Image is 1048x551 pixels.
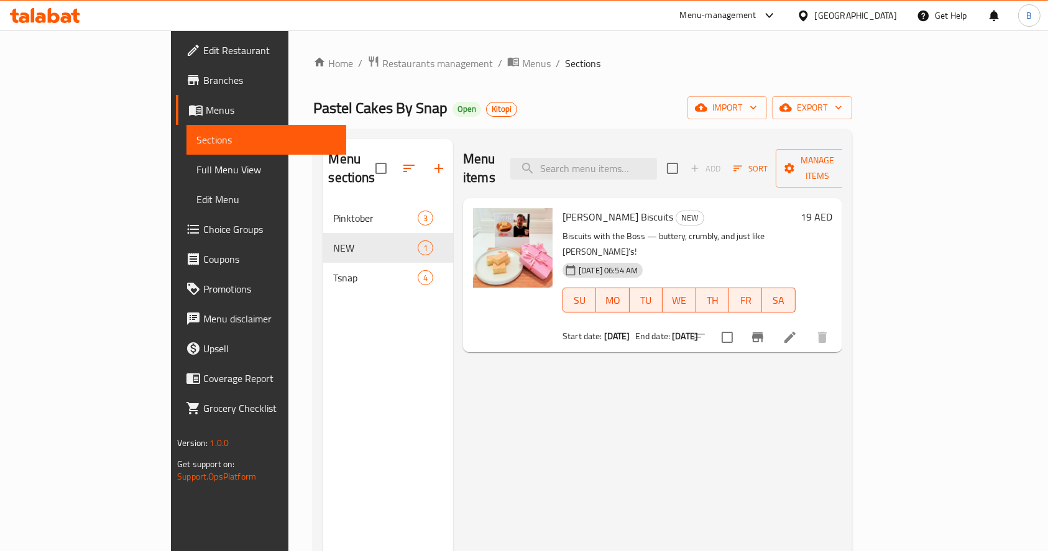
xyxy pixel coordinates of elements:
button: delete [807,322,837,352]
a: Support.OpsPlatform [177,468,256,485]
nav: Menu sections [323,198,453,298]
span: Menu disclaimer [203,311,336,326]
span: B [1026,9,1032,22]
span: Tsnap [333,270,417,285]
div: NEW1 [323,233,453,263]
button: FR [729,288,762,312]
span: Pinktober [333,211,417,225]
a: Sections [186,125,346,155]
a: Menus [507,55,551,71]
a: Full Menu View [186,155,346,184]
span: Edit Menu [196,192,336,207]
span: 1 [418,242,433,254]
div: [GEOGRAPHIC_DATA] [815,9,897,22]
span: Branches [203,73,336,88]
span: Full Menu View [196,162,336,177]
span: Promotions [203,281,336,296]
span: Upsell [203,341,336,356]
span: NEW [333,240,417,255]
a: Menu disclaimer [176,304,346,334]
a: Grocery Checklist [176,393,346,423]
span: WE [668,291,691,309]
li: / [358,56,362,71]
span: 1.0.0 [210,435,229,451]
span: Version: [177,435,208,451]
a: Menus [176,95,346,125]
span: Sort [733,162,768,176]
span: Menus [206,102,336,117]
span: SU [568,291,591,309]
a: Edit menu item [783,330,797,345]
span: Sort items [725,159,776,178]
a: Upsell [176,334,346,363]
nav: breadcrumb [313,55,852,71]
a: Edit Menu [186,184,346,214]
a: Branches [176,65,346,95]
span: Open [453,104,481,114]
button: SU [563,288,596,312]
span: Sections [565,56,600,71]
span: [DATE] 06:54 AM [574,265,643,276]
div: Tsnap4 [323,263,453,293]
span: Pastel Cakes By Snap [313,94,448,122]
div: NEW [676,211,704,225]
span: Coverage Report [203,371,336,386]
b: [DATE] [604,328,630,344]
button: TH [696,288,729,312]
p: Biscuits with the Boss — buttery, crumbly, and just like [PERSON_NAME]’s! [563,229,796,260]
span: Get support on: [177,456,234,472]
span: NEW [676,211,704,225]
button: SA [762,288,795,312]
span: Grocery Checklist [203,401,336,416]
button: TU [630,288,663,312]
span: Menus [522,56,551,71]
span: TU [635,291,658,309]
li: / [498,56,502,71]
a: Coverage Report [176,363,346,393]
button: MO [596,288,629,312]
a: Choice Groups [176,214,346,244]
div: Open [453,102,481,117]
button: Branch-specific-item [743,322,773,352]
span: 4 [418,272,433,284]
span: Start date: [563,328,602,344]
a: Edit Restaurant [176,35,346,65]
h2: Menu sections [328,150,375,187]
span: SA [767,291,790,309]
h6: 19 AED [801,208,832,225]
span: import [697,100,757,116]
div: Pinktober3 [323,203,453,233]
button: Sort [730,159,771,178]
button: import [687,96,767,119]
span: [PERSON_NAME] Biscuits [563,207,673,226]
input: search [510,158,657,180]
button: Manage items [776,149,859,188]
img: Ted Lasso Biscuits [473,208,553,288]
a: Coupons [176,244,346,274]
button: WE [663,288,696,312]
div: items [418,270,433,285]
b: [DATE] [672,328,698,344]
span: End date: [635,328,670,344]
a: Restaurants management [367,55,493,71]
div: Menu-management [680,8,756,23]
a: Promotions [176,274,346,304]
span: Add item [686,159,725,178]
span: Choice Groups [203,222,336,237]
li: / [556,56,560,71]
span: Coupons [203,252,336,266]
span: FR [734,291,757,309]
div: items [418,211,433,225]
span: Manage items [786,153,849,184]
span: Restaurants management [382,56,493,71]
span: MO [601,291,624,309]
span: Select all sections [368,155,394,181]
span: Kitopi [487,104,517,114]
span: Edit Restaurant [203,43,336,58]
span: Sort sections [394,153,424,183]
span: export [782,100,842,116]
button: export [772,96,852,119]
h2: Menu items [463,150,495,187]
